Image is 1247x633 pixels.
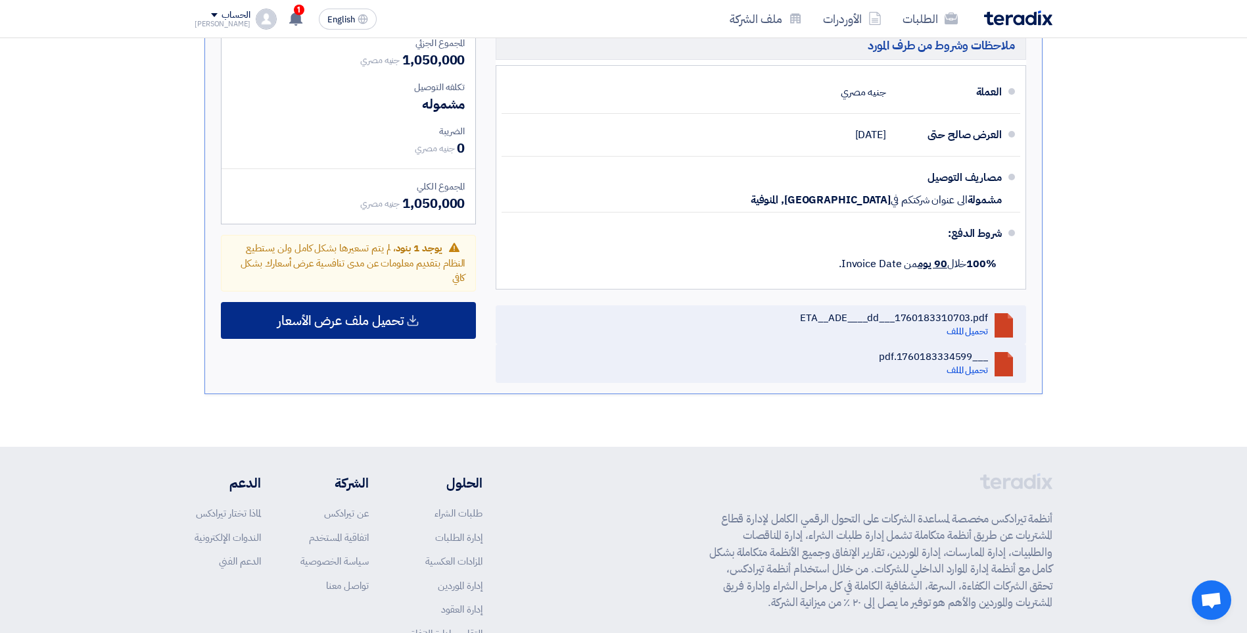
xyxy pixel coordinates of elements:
u: 90 يوم [918,256,947,272]
a: الدعم الفني [219,554,261,569]
a: تواصل معنا [326,578,369,593]
div: مصاريف التوصيل [897,162,1002,193]
a: سياسة الخصوصية [300,554,369,569]
img: Teradix logo [984,11,1052,26]
span: مشموله [422,94,465,114]
button: English [319,9,377,30]
div: [PERSON_NAME] [195,20,250,28]
a: تحميل الملف [947,363,988,377]
a: ملف الشركة [719,3,812,34]
span: ، لم يتم تسعيرها بشكل كامل ولن يستطيع النظام بتقديم معلومات عن مدى تنافسية عرض أسعارك بشكل كافي [241,241,465,285]
span: [DATE] [855,128,886,141]
div: الضريبة [232,124,465,138]
div: شروط الدفع: [523,218,1002,249]
span: جنيه مصري [415,141,454,155]
a: لماذا تختار تيرادكس [196,506,261,520]
a: الندوات الإلكترونية [195,530,261,545]
a: الأوردرات [812,3,892,34]
div: ___1760183334599.pdf [879,351,988,363]
img: profile_test.png [256,9,277,30]
span: تحميل ملف عرض الأسعار [277,315,404,326]
div: جنيه مصري [841,80,886,105]
div: Open chat [1192,580,1231,620]
a: الطلبات [892,3,968,34]
p: أنظمة تيرادكس مخصصة لمساعدة الشركات على التحول الرقمي الكامل لإدارة قطاع المشتريات عن طريق أنظمة ... [709,511,1052,611]
span: English [327,15,355,24]
span: 1,050,000 [402,193,465,213]
h5: ملاحظات وشروط من طرف المورد [496,30,1026,60]
a: المزادات العكسية [425,554,482,569]
a: تحميل الملف [947,324,988,338]
div: المجموع الكلي [232,180,465,193]
a: اتفاقية المستخدم [309,530,369,545]
span: جنيه مصري [360,53,400,67]
span: خلال من Invoice Date. [839,256,997,272]
a: ___1760183334599.pdf تحميل الملف [496,344,1026,383]
li: الدعم [195,473,261,493]
strong: 100% [966,256,997,272]
span: [GEOGRAPHIC_DATA], المنوفية [751,193,891,207]
a: إدارة الموردين [438,578,482,593]
span: الى عنوان شركتكم في [891,193,967,207]
div: ETA__ADE____dd___1760183310703.pdf [800,312,988,324]
span: 1,050,000 [402,50,465,70]
a: ETA__ADE____dd___1760183310703.pdf تحميل الملف [496,305,1026,344]
a: إدارة الطلبات [435,530,482,545]
div: العملة [897,76,1002,108]
span: مشمولة [968,193,1002,207]
li: الحلول [408,473,482,493]
div: العرض صالح حتى [897,119,1002,151]
div: المجموع الجزئي [232,36,465,50]
div: تكلفه التوصيل [232,80,465,94]
a: طلبات الشراء [435,506,482,520]
div: الحساب [222,10,250,21]
a: إدارة العقود [441,602,482,617]
span: يوجد 1 بنود [396,241,442,255]
a: عن تيرادكس [324,506,369,520]
li: الشركة [300,473,369,493]
span: 1 [294,5,304,15]
span: جنيه مصري [360,197,400,211]
span: 0 [457,138,465,158]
